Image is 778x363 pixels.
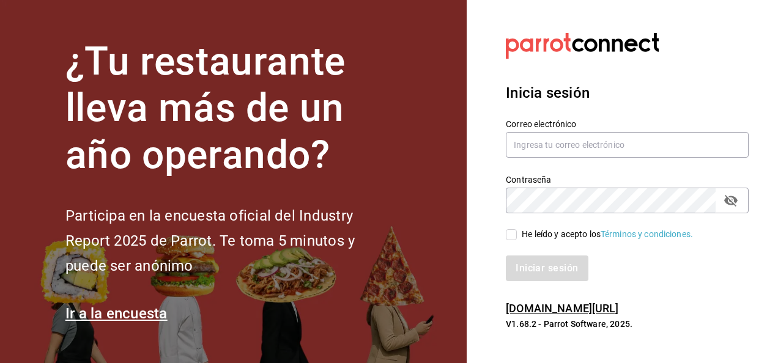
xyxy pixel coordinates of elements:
[506,302,618,315] a: [DOMAIN_NAME][URL]
[506,119,749,128] label: Correo electrónico
[506,82,749,104] h3: Inicia sesión
[522,228,693,241] div: He leído y acepto los
[506,132,749,158] input: Ingresa tu correo electrónico
[65,305,168,322] a: Ir a la encuesta
[506,318,749,330] p: V1.68.2 - Parrot Software, 2025.
[65,38,396,179] h1: ¿Tu restaurante lleva más de un año operando?
[506,175,749,183] label: Contraseña
[65,204,396,278] h2: Participa en la encuesta oficial del Industry Report 2025 de Parrot. Te toma 5 minutos y puede se...
[721,190,741,211] button: passwordField
[601,229,693,239] a: Términos y condiciones.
